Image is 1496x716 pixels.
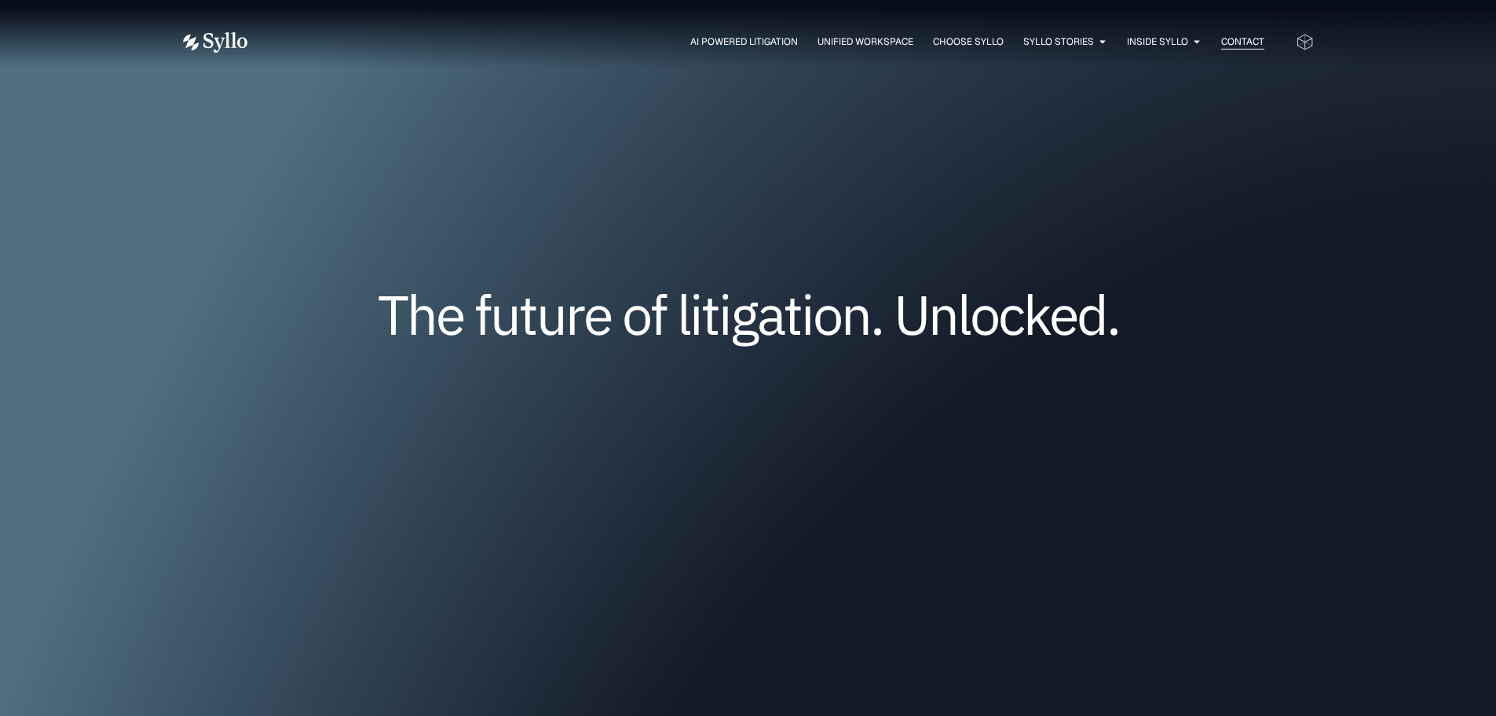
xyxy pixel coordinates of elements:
a: Choose Syllo [933,35,1004,49]
h1: The future of litigation. Unlocked. [277,288,1220,340]
a: Contact [1221,35,1264,49]
img: Vector [183,32,247,53]
a: Syllo Stories [1023,35,1094,49]
a: AI Powered Litigation [690,35,798,49]
div: Menu Toggle [279,35,1264,50]
a: Inside Syllo [1127,35,1188,49]
a: Unified Workspace [817,35,913,49]
nav: Menu [279,35,1264,50]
